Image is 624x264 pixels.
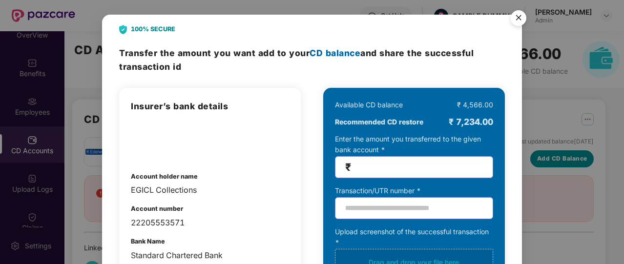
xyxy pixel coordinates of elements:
[505,6,532,33] img: svg+xml;base64,PHN2ZyB4bWxucz0iaHR0cDovL3d3dy53My5vcmcvMjAwMC9zdmciIHdpZHRoPSI1NiIgaGVpZ2h0PSI1Ni...
[119,46,505,73] h3: Transfer the amount and share the successful transaction id
[131,238,165,245] b: Bank Name
[131,100,289,113] h3: Insurer’s bank details
[345,162,351,173] span: ₹
[335,134,493,178] div: Enter the amount you transferred to the given bank account *
[335,100,403,110] div: Available CD balance
[505,5,531,32] button: Close
[119,25,127,34] img: svg+xml;base64,PHN2ZyB4bWxucz0iaHR0cDovL3d3dy53My5vcmcvMjAwMC9zdmciIHdpZHRoPSIyNCIgaGVpZ2h0PSIyOC...
[214,48,360,58] span: you want add to your
[131,173,198,180] b: Account holder name
[335,117,423,127] b: Recommended CD restore
[131,249,289,262] div: Standard Chartered Bank
[310,48,360,58] span: CD balance
[335,185,493,196] div: Transaction/UTR number *
[131,217,289,229] div: 22205553571
[131,184,289,196] div: EGICL Collections
[449,115,493,129] div: ₹ 7,234.00
[457,100,493,110] div: ₹ 4,566.00
[131,24,175,34] b: 100% SECURE
[131,205,183,212] b: Account number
